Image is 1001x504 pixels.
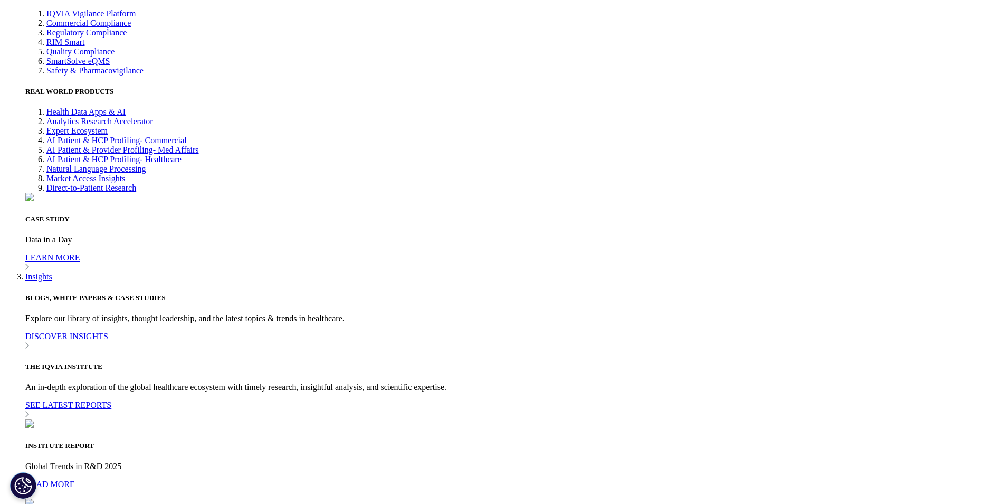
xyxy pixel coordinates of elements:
[25,400,997,419] a: SEE LATEST REPORTS
[46,66,144,75] a: Safety & Pharmacovigilance
[25,462,997,471] p: Global Trends in R&D 2025
[25,294,997,302] h5: BLOGS, WHITE PAPERS & CASE STUDIES
[25,442,997,450] h5: INSTITUTE REPORT
[25,314,997,323] p: Explore our library of insights, thought leadership, and the latest topics & trends in healthcare.
[25,362,997,371] h5: THE IQVIA INSTITUTE
[46,28,127,37] a: Regulatory Compliance
[25,87,997,96] h5: REAL WORLD PRODUCTS
[46,136,187,145] a: AI Patient & HCP Profiling- Commercial
[25,480,997,499] a: READ MORE
[46,57,110,66] a: SmartSolve eQMS
[25,272,52,281] a: Insights
[46,126,108,135] a: Expert Ecosystem​
[25,332,997,351] a: DISCOVER INSIGHTS
[25,419,34,428] img: iqi_rdtrends2025-listing-594x345.png
[46,9,136,18] a: IQVIA Vigilance Platform
[25,253,997,272] a: LEARN MORE
[46,183,136,192] a: Direct-to-Patient Research
[46,174,125,183] a: Market Access Insights
[25,235,997,245] p: Data in a Day
[25,382,997,392] p: An in-depth exploration of the global healthcare ecosystem with timely research, insightful analy...
[46,18,131,27] a: Commercial Compliance
[25,215,997,223] h5: CASE STUDY
[46,47,115,56] a: Quality Compliance
[46,145,199,154] a: AI Patient & Provider Profiling- Med Affairs​
[46,117,153,126] a: Analytics Research Accelerator​
[46,38,84,46] a: RIM Smart
[25,193,34,201] img: 2121_business-woman-using-dashboard-on-screen.png
[10,472,36,499] button: Cookies Settings
[46,164,146,173] a: Natural Language Processing
[46,155,182,164] a: AI Patient & HCP Profiling- Healthcare​
[46,107,126,116] a: Health Data Apps & AI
